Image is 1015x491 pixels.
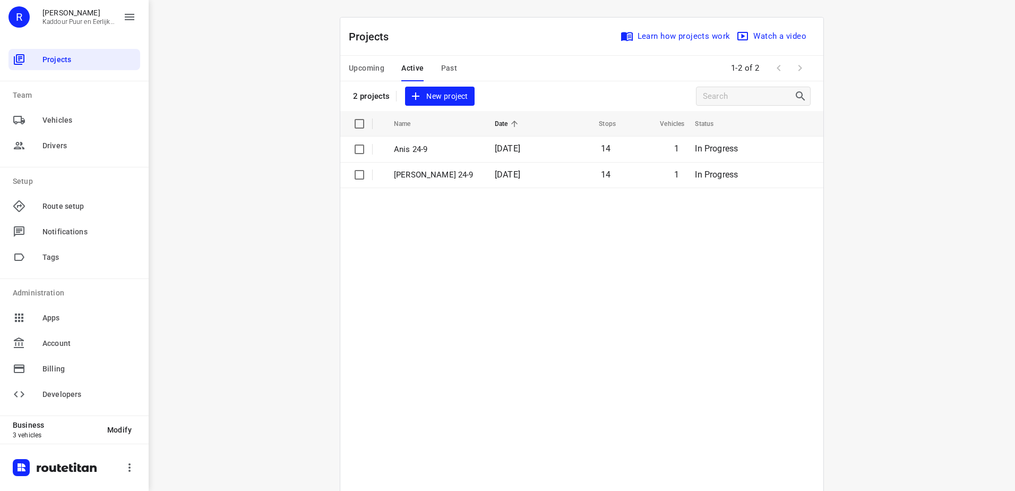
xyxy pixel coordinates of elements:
[42,338,136,349] span: Account
[42,363,136,375] span: Billing
[401,62,424,75] span: Active
[8,135,140,156] div: Drivers
[8,109,140,131] div: Vehicles
[405,87,474,106] button: New project
[495,117,522,130] span: Date
[13,431,99,439] p: 3 vehicles
[42,140,136,151] span: Drivers
[8,221,140,242] div: Notifications
[8,307,140,328] div: Apps
[349,62,384,75] span: Upcoming
[394,143,479,156] p: Anis 24-9
[601,170,610,180] span: 14
[42,389,136,400] span: Developers
[768,57,789,79] span: Previous Page
[646,117,684,130] span: Vehicles
[42,201,136,212] span: Route setup
[349,29,398,45] p: Projects
[8,384,140,405] div: Developers
[695,117,727,130] span: Status
[42,312,136,324] span: Apps
[441,62,458,75] span: Past
[13,176,140,187] p: Setup
[107,426,132,434] span: Modify
[495,170,520,180] span: [DATE]
[99,420,140,439] button: Modify
[42,226,136,238] span: Notifications
[8,196,140,217] div: Route setup
[42,9,115,17] p: Rachid Kaddour
[789,57,811,79] span: Next Page
[8,6,30,28] div: R
[8,49,140,70] div: Projects
[411,90,468,103] span: New project
[8,247,140,268] div: Tags
[42,18,115,26] p: Kaddour Puur en Eerlijk Vlees B.V.
[727,57,764,80] span: 1-2 of 2
[695,143,738,154] span: In Progress
[674,170,679,180] span: 1
[585,117,616,130] span: Stops
[703,88,794,105] input: Search projects
[13,90,140,101] p: Team
[42,54,136,65] span: Projects
[42,252,136,263] span: Tags
[394,169,479,181] p: Jeffrey 24-9
[601,143,610,154] span: 14
[674,143,679,154] span: 1
[353,91,390,101] p: 2 projects
[8,333,140,354] div: Account
[13,421,99,429] p: Business
[394,117,425,130] span: Name
[495,143,520,154] span: [DATE]
[13,287,140,299] p: Administration
[42,115,136,126] span: Vehicles
[695,170,738,180] span: In Progress
[794,90,810,103] div: Search
[8,358,140,379] div: Billing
